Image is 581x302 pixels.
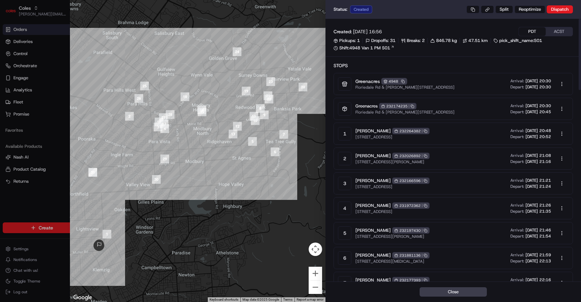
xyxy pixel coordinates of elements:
a: 📗Knowledge Base [4,95,54,107]
div: 231972362 [392,202,430,209]
div: waypoint-rte_CRczqFNoB9gLZ2mXdh8aRV [103,230,111,239]
div: 232026892 [392,153,430,159]
h2: Stops [334,62,573,69]
span: Floriedale Rd & [PERSON_NAME][STREET_ADDRESS] [355,110,455,115]
span: [DATE] 21:59 [526,252,551,258]
div: waypoint-rte_CRczqFNoB9gLZ2mXdh8aRV [154,123,162,131]
span: [PERSON_NAME] [355,178,391,184]
div: 232177393 [392,277,430,284]
img: 1736555255976-a54dd68f-1ca7-489b-9aae-adbdc363a1c4 [7,64,19,76]
span: [DATE] 21:54 [526,233,551,239]
span: Greenacres [355,103,378,109]
div: waypoint-rte_CRczqFNoB9gLZ2mXdh8aRV [249,112,258,121]
div: waypoint-rte_CRczqFNoB9gLZ2mXdh8aRV [229,130,237,138]
span: Greenacres [355,78,380,85]
span: Depart: [510,134,524,139]
div: waypoint-rte_CRczqFNoB9gLZ2mXdh8aRV [197,105,206,114]
span: [DATE] 20:45 [526,109,551,115]
a: Shift:4948 Van 1 PM S01 [334,45,573,51]
span: [PERSON_NAME] [355,277,391,283]
div: 📗 [7,98,12,103]
img: Google [72,293,94,302]
div: waypoint-rte_CRczqFNoB9gLZ2mXdh8aRV [125,112,134,121]
button: Keyboard shortcuts [209,297,238,302]
button: Zoom in [309,267,322,280]
div: waypoint-rte_CRczqFNoB9gLZ2mXdh8aRV [260,111,269,119]
div: 3 [338,177,351,190]
span: [DATE] 21:21 [526,178,551,183]
div: waypoint-rte_CRczqFNoB9gLZ2mXdh8aRV [271,147,279,156]
button: Zoom out [309,281,322,294]
div: We're available if you need us! [23,71,85,76]
span: [DATE] 20:48 [526,128,551,133]
a: Report a map error [297,298,323,301]
div: waypoint-rte_CRczqFNoB9gLZ2mXdh8aRV [152,175,161,184]
span: [STREET_ADDRESS][MEDICAL_DATA] [355,259,430,264]
span: Created: [334,28,352,35]
span: [STREET_ADDRESS] [355,184,430,189]
div: waypoint-rte_CRczqFNoB9gLZ2mXdh8aRV [279,130,288,139]
div: 6 [338,251,351,265]
div: waypoint-rte_CRczqFNoB9gLZ2mXdh8aRV [256,104,265,113]
div: 231881136 [392,252,430,259]
span: [DATE] 21:46 [526,227,551,233]
div: waypoint-rte_CRczqFNoB9gLZ2mXdh8aRV [155,118,163,126]
div: Status: [334,5,374,13]
div: waypoint-rte_CRczqFNoB9gLZ2mXdh8aRV [266,77,275,86]
button: Reoptimize [514,5,545,13]
span: API Documentation [64,97,108,104]
span: 31 [390,38,395,44]
span: [PERSON_NAME] [355,203,391,209]
div: 232264382 [392,128,430,134]
span: [PERSON_NAME] [355,227,391,233]
span: Pickups: [339,38,356,44]
div: waypoint-rte_CRczqFNoB9gLZ2mXdh8aRV [166,110,175,119]
div: waypoint-rte_CRczqFNoB9gLZ2mXdh8aRV [265,95,273,103]
button: Dispatch [547,5,573,13]
span: Depart: [510,184,524,189]
div: 2 [338,152,351,165]
span: [PERSON_NAME] [355,153,391,159]
span: Arrival: [510,178,524,183]
div: waypoint-rte_CRczqFNoB9gLZ2mXdh8aRV [248,137,257,146]
span: Arrival: [510,78,524,84]
div: route_end-rte_CRczqFNoB9gLZ2mXdh8aRV [94,240,105,250]
span: Arrival: [510,252,524,258]
span: [STREET_ADDRESS] [355,209,430,214]
input: Got a question? Start typing here... [17,43,121,50]
span: [DATE] 21:24 [526,184,551,189]
div: waypoint-rte_CRczqFNoB9gLZ2mXdh8aRV [233,47,241,56]
span: 846.78 kg [436,38,457,44]
button: Split [495,5,513,13]
div: waypoint-rte_CRczqFNoB9gLZ2mXdh8aRV [160,124,169,133]
div: waypoint-rte_CRczqFNoB9gLZ2mXdh8aRV [198,107,206,116]
div: route_start-rte_CRczqFNoB9gLZ2mXdh8aRV [93,240,104,251]
button: Close [420,287,487,297]
a: Powered byPylon [47,114,81,119]
span: [STREET_ADDRESS] [355,134,430,140]
span: [DATE] 20:30 [526,103,551,109]
a: Terms (opens in new tab) [283,298,293,301]
div: waypoint-rte_CRczqFNoB9gLZ2mXdh8aRV [160,155,169,163]
button: PDT [519,27,546,36]
div: 232197430 [392,227,430,234]
a: Open this area in Google Maps (opens a new window) [72,293,94,302]
span: Depart: [510,233,524,239]
div: 232174235 [379,103,417,110]
div: waypoint-rte_CRczqFNoB9gLZ2mXdh8aRV [299,83,307,91]
p: Welcome 👋 [7,27,122,38]
div: waypoint-rte_CRczqFNoB9gLZ2mXdh8aRV [134,94,143,103]
button: ACST [546,27,573,36]
div: 7 [338,276,351,290]
span: Depart: [510,84,524,90]
div: waypoint-rte_CRczqFNoB9gLZ2mXdh8aRV [264,91,272,100]
a: 💻API Documentation [54,95,111,107]
span: 2 [422,38,425,44]
div: 4948 [381,78,407,85]
span: Dropoffs: [371,38,389,44]
div: Created [350,5,372,13]
span: Depart: [510,258,524,264]
div: pick_shift_name:S01 [494,38,542,44]
span: Arrival: [510,277,524,283]
span: [DATE] 21:16 [526,159,551,164]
